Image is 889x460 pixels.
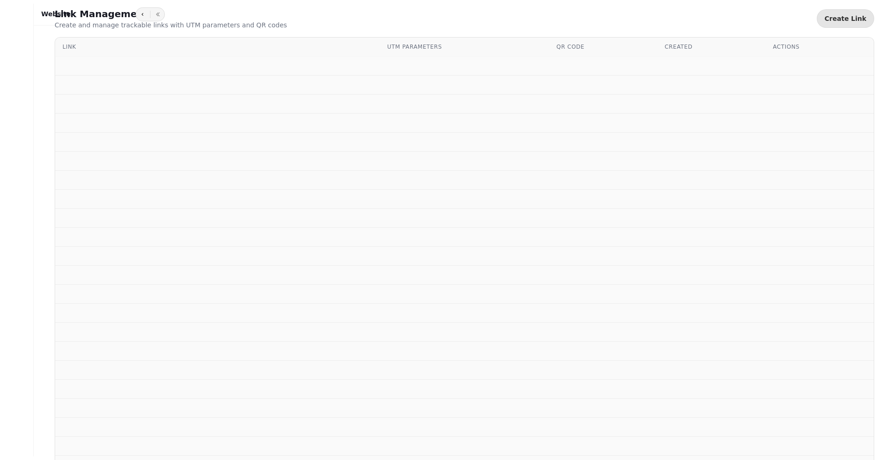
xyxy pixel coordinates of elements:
div: QR Code [557,43,650,51]
div: Link [63,43,372,51]
div: UTM Parameters [387,43,542,51]
p: Create and manage trackable links with UTM parameters and QR codes [55,20,287,30]
div: Actions [773,43,866,51]
button: Create Link [817,9,874,28]
div: Created [665,43,758,51]
span: Create Link [825,15,866,22]
h2: Website [41,9,71,19]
